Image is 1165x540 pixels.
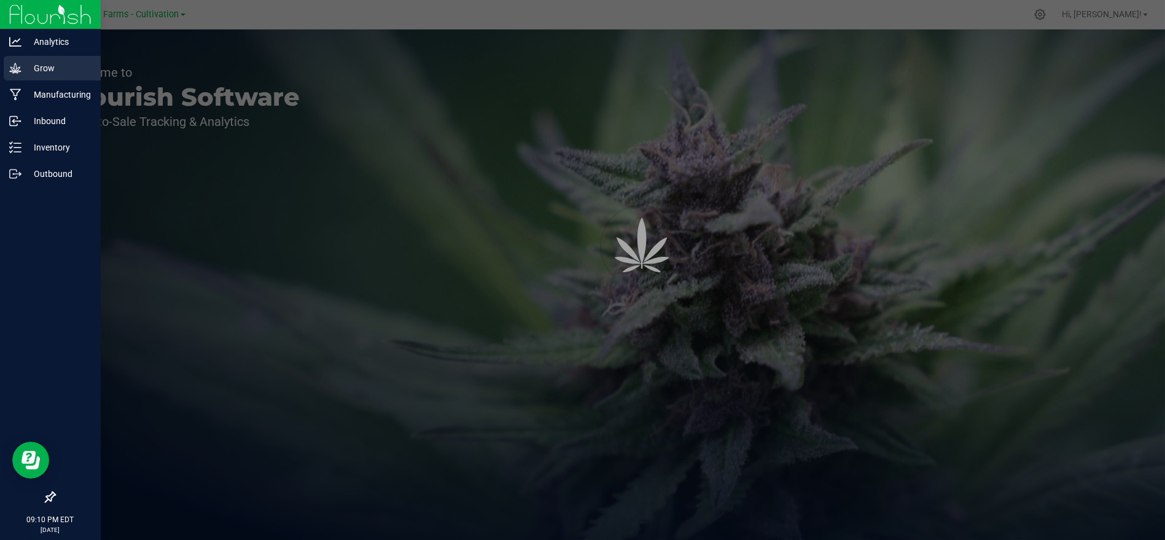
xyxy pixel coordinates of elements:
p: [DATE] [6,525,95,534]
inline-svg: Outbound [9,168,21,180]
inline-svg: Inventory [9,141,21,154]
p: Analytics [21,34,95,49]
iframe: Resource center [12,442,49,479]
inline-svg: Inbound [9,115,21,127]
p: Inventory [21,140,95,155]
p: 09:10 PM EDT [6,514,95,525]
p: Manufacturing [21,87,95,102]
inline-svg: Grow [9,62,21,74]
p: Inbound [21,114,95,128]
p: Outbound [21,166,95,181]
inline-svg: Analytics [9,36,21,48]
p: Grow [21,61,95,76]
inline-svg: Manufacturing [9,88,21,101]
